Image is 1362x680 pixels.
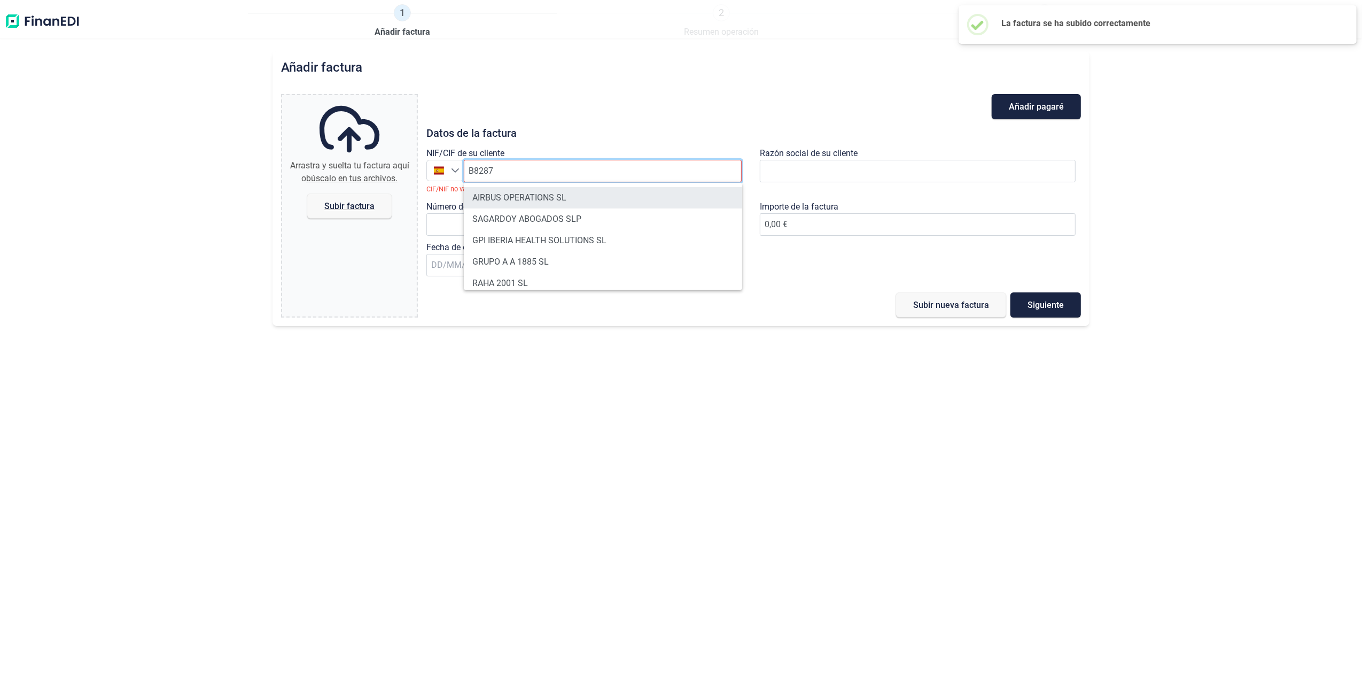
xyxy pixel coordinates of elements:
[394,4,411,21] span: 1
[1028,301,1064,309] span: Siguiente
[426,128,1081,138] h3: Datos de la factura
[324,202,375,210] span: Subir factura
[760,147,858,160] label: Razón social de su cliente
[426,185,479,193] small: CIF/NIF no válido.
[426,200,497,213] label: Número de factura
[375,26,430,38] span: Añadir factura
[1010,292,1081,318] button: Siguiente
[464,187,742,208] li: AIRBUS OPERATIONS SL
[451,160,463,181] div: Seleccione un país
[4,4,80,38] img: Logo de aplicación
[434,165,444,175] img: ES
[464,230,742,251] li: GPI IBERIA HEALTH SOLUTIONS SL
[913,301,989,309] span: Subir nueva factura
[286,159,413,185] div: Arrastra y suelta tu factura aquí o
[992,94,1081,119] button: Añadir pagaré
[426,254,723,276] input: DD/MM/YYYY
[375,4,430,38] a: 1Añadir factura
[426,147,504,160] label: NIF/CIF de su cliente
[1001,18,1340,28] h2: La factura se ha subido correctamente
[1009,103,1064,111] span: Añadir pagaré
[760,200,838,213] label: Importe de la factura
[464,208,742,230] li: SAGARDOY ABOGADOS SLP
[464,251,742,273] li: GRUPO A A 1885 SL
[281,60,362,75] h2: Añadir factura
[464,273,742,294] li: RAHA 2001 SL
[896,292,1006,318] button: Subir nueva factura
[426,241,493,254] label: Fecha de emisión
[306,173,398,183] span: búscalo en tus archivos.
